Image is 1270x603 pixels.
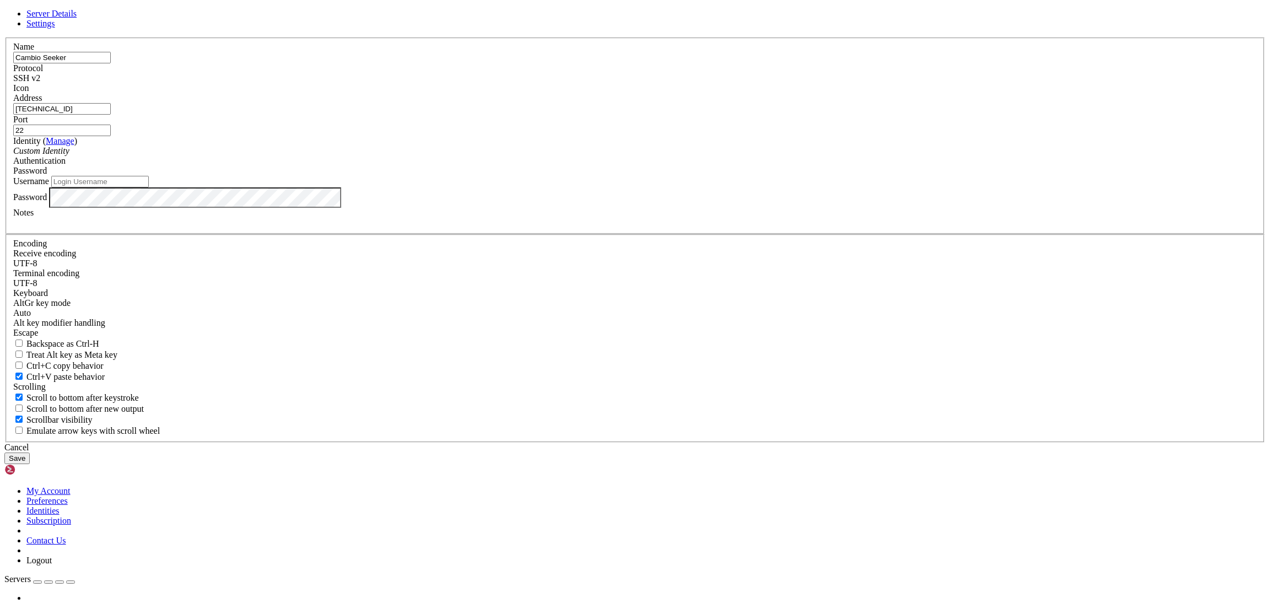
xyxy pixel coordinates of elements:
label: Username [13,176,49,186]
label: Name [13,42,34,51]
input: Ctrl+V paste behavior [15,373,23,380]
label: Icon [13,83,29,93]
div: Custom Identity [13,146,1257,156]
a: Logout [26,556,52,565]
a: Contact Us [26,536,66,545]
input: Scroll to bottom after keystroke [15,394,23,401]
a: Settings [26,19,55,28]
input: Server Name [13,52,111,63]
div: UTF-8 [13,278,1257,288]
input: Ctrl+C copy behavior [15,362,23,369]
a: Preferences [26,496,68,505]
span: Escape [13,328,38,337]
div: Escape [13,328,1257,338]
span: Scroll to bottom after new output [26,404,144,413]
div: SSH v2 [13,73,1257,83]
label: Address [13,93,42,103]
div: Auto [13,308,1257,318]
div: Cancel [4,443,1266,453]
label: The default terminal encoding. ISO-2022 enables character map translations (like graphics maps). ... [13,268,79,278]
input: Login Username [51,176,149,187]
label: The vertical scrollbar mode. [13,415,93,424]
span: Scroll to bottom after keystroke [26,393,139,402]
label: Notes [13,208,34,217]
input: Scrollbar visibility [15,416,23,423]
span: Password [13,166,47,175]
label: If true, the backspace should send BS ('\x08', aka ^H). Otherwise the backspace key should send '... [13,339,99,348]
input: Port Number [13,125,111,136]
div: Password [13,166,1257,176]
input: Treat Alt key as Meta key [15,351,23,358]
label: Authentication [13,156,66,165]
label: Set the expected encoding for data received from the host. If the encodings do not match, visual ... [13,298,71,308]
label: Ctrl+V pastes if true, sends ^V to host if false. Ctrl+Shift+V sends ^V to host if true, pastes i... [13,372,105,381]
i: Custom Identity [13,146,69,155]
a: Servers [4,574,75,584]
a: Server Details [26,9,77,18]
span: ( ) [43,136,77,146]
label: When using the alternative screen buffer, and DECCKM (Application Cursor Keys) is active, mouse w... [13,426,160,435]
label: Port [13,115,28,124]
label: Protocol [13,63,43,73]
img: Shellngn [4,464,68,475]
span: UTF-8 [13,278,37,288]
span: SSH v2 [13,73,40,83]
label: Controls how the Alt key is handled. Escape: Send an ESC prefix. 8-Bit: Add 128 to the typed char... [13,318,105,327]
a: My Account [26,486,71,496]
label: Scrolling [13,382,46,391]
span: UTF-8 [13,259,37,268]
label: Ctrl-C copies if true, send ^C to host if false. Ctrl-Shift-C sends ^C to host if true, copies if... [13,361,104,370]
input: Host Name or IP [13,103,111,115]
span: Servers [4,574,31,584]
a: Manage [46,136,74,146]
span: Treat Alt key as Meta key [26,350,117,359]
span: Ctrl+V paste behavior [26,372,105,381]
a: Identities [26,506,60,515]
label: Keyboard [13,288,48,298]
a: Subscription [26,516,71,525]
span: Auto [13,308,31,317]
div: UTF-8 [13,259,1257,268]
label: Whether the Alt key acts as a Meta key or as a distinct Alt key. [13,350,117,359]
span: Emulate arrow keys with scroll wheel [26,426,160,435]
label: Scroll to bottom after new output. [13,404,144,413]
label: Password [13,192,47,202]
span: Ctrl+C copy behavior [26,361,104,370]
input: Scroll to bottom after new output [15,405,23,412]
span: Scrollbar visibility [26,415,93,424]
label: Whether to scroll to the bottom on any keystroke. [13,393,139,402]
label: Encoding [13,239,47,248]
span: Backspace as Ctrl-H [26,339,99,348]
input: Backspace as Ctrl-H [15,340,23,347]
input: Emulate arrow keys with scroll wheel [15,427,23,434]
button: Save [4,453,30,464]
label: Set the expected encoding for data received from the host. If the encodings do not match, visual ... [13,249,76,258]
label: Identity [13,136,77,146]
